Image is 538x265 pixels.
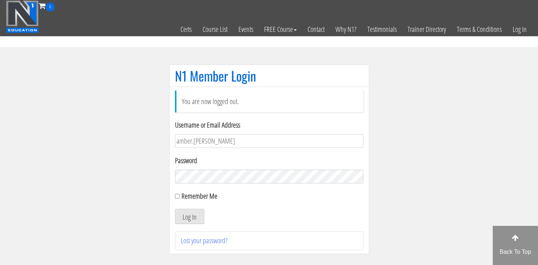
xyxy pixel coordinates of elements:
a: Log In [507,12,532,47]
a: FREE Course [259,12,302,47]
p: Back To Top [493,248,538,256]
a: Contact [302,12,330,47]
label: Password [175,155,363,166]
a: Terms & Conditions [451,12,507,47]
label: Username or Email Address [175,120,363,131]
a: Certs [175,12,197,47]
span: 0 [46,3,55,12]
label: Remember Me [182,191,217,201]
a: Course List [197,12,233,47]
h1: N1 Member Login [175,69,363,83]
img: n1-education [6,0,39,33]
a: Trainer Directory [402,12,451,47]
a: 0 [39,1,55,11]
a: Events [233,12,259,47]
li: You are now logged out. [175,91,363,112]
button: Log In [175,209,204,224]
a: Lost your password? [181,236,228,245]
a: Testimonials [362,12,402,47]
a: Why N1? [330,12,362,47]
